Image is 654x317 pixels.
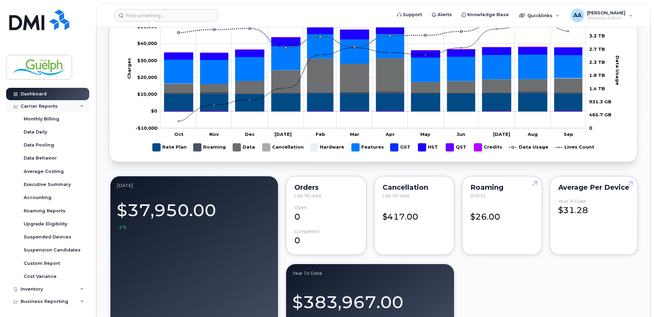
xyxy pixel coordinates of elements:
[390,141,411,154] g: GST
[294,205,307,210] div: Open
[589,72,605,78] tspan: 1.8 TB
[164,92,582,94] g: Roaming
[470,193,485,198] span: [DATE]
[470,185,534,190] div: Roaming
[294,193,321,198] span: Last 90 days
[114,9,218,22] input: Find something...
[275,131,292,137] tspan: [DATE]
[137,58,157,63] tspan: $30,000
[589,125,592,131] tspan: 0
[470,205,534,223] div: $26.00
[137,40,157,46] g: $0
[136,125,157,131] tspan: -$10,000
[137,91,157,97] g: $0
[137,58,157,63] g: $0
[137,40,157,46] tspan: $40,000
[233,141,256,154] g: Data
[587,10,626,15] span: [PERSON_NAME]
[294,185,358,190] div: Orders
[527,13,552,18] span: Quicklinks
[457,8,514,22] a: Knowledge Base
[383,185,446,190] div: Cancellation
[151,108,157,114] tspan: $0
[350,131,359,137] tspan: Mar
[383,205,446,223] div: $417.00
[573,11,582,20] span: AA
[262,141,304,154] g: Cancellation
[294,205,358,223] div: 0
[316,131,325,137] tspan: Feb
[385,131,395,137] tspan: Apr
[294,229,358,247] div: 0
[509,141,548,154] g: Data Usage
[589,86,605,91] tspan: 1.4 TB
[117,183,272,188] div: September 2025
[126,58,132,79] tspan: Charges
[564,131,573,137] tspan: Sep
[126,7,623,154] g: Chart
[587,15,626,21] span: Wireless Admin
[589,99,611,104] tspan: 931.3 GB
[403,11,422,18] span: Support
[558,199,629,216] div: $31.28
[566,9,638,22] div: Ashraf Abu Alia
[164,34,582,84] g: Features
[457,131,465,137] tspan: Jun
[589,59,605,65] tspan: 2.3 TB
[514,9,564,22] div: Quicklinks
[137,74,157,80] tspan: $20,000
[174,131,184,137] tspan: Oct
[136,125,157,131] g: $0
[383,193,409,198] span: Last 90 days
[558,185,629,190] div: Average per Device
[420,131,430,137] tspan: May
[292,270,447,276] div: Year to Date
[117,197,272,231] div: $37,950.00
[474,141,502,154] g: Credits
[117,224,127,231] span: -1%
[164,37,582,112] g: Credits
[615,56,620,85] tspan: Data Usage
[418,141,439,154] g: HST
[137,24,157,29] g: $0
[589,46,605,52] tspan: 2.7 TB
[310,141,345,154] g: Hardware
[589,112,611,117] tspan: 465.7 GB
[137,91,157,97] tspan: $10,000
[589,33,605,38] tspan: 3.2 TB
[446,141,467,154] g: QST
[153,141,594,154] g: Legend
[137,24,157,29] tspan: $50,000
[558,199,586,204] div: Year to Date
[493,131,510,137] tspan: [DATE]
[427,8,457,22] a: Alerts
[153,141,187,154] g: Rate Plan
[194,141,226,154] g: Roaming
[437,11,452,18] span: Alerts
[527,131,538,137] tspan: Aug
[209,131,219,137] tspan: Nov
[392,8,427,22] a: Support
[137,74,157,80] g: $0
[555,141,594,154] g: Lines Count
[164,93,582,111] g: Rate Plan
[245,131,255,137] tspan: Dec
[294,229,319,234] div: completed
[292,284,447,314] div: $383,967.00
[352,141,384,154] g: Features
[467,11,509,18] span: Knowledge Base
